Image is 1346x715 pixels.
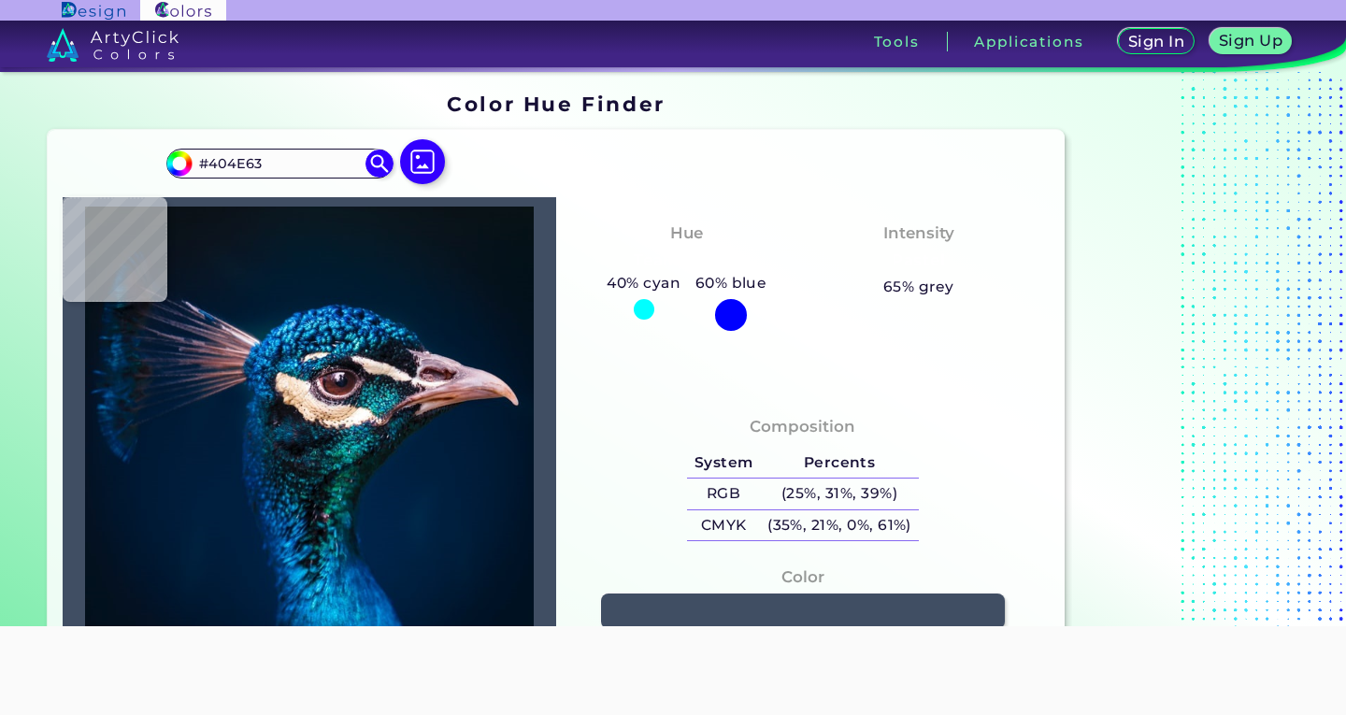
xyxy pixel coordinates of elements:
h4: Color [781,564,824,591]
input: type color.. [193,150,366,176]
h5: 65% grey [883,275,954,299]
img: logo_artyclick_colors_white.svg [47,28,179,62]
h5: 60% blue [688,271,774,295]
h5: Sign Up [1222,34,1280,48]
img: img_pavlin.jpg [72,207,547,672]
h3: Tools [874,35,920,49]
h5: (35%, 21%, 0%, 61%) [760,510,918,541]
h5: Percents [760,448,918,479]
h3: Pastel [883,250,953,272]
img: icon search [365,150,394,178]
iframe: Advertisement [1072,86,1306,704]
h5: CMYK [687,510,760,541]
img: ArtyClick Design logo [62,2,124,20]
h5: (25%, 31%, 39%) [760,479,918,509]
h4: Composition [750,413,855,440]
h3: Applications [974,35,1083,49]
a: Sign Up [1213,30,1287,53]
iframe: Advertisement [333,626,1013,710]
h4: Hue [670,220,703,247]
h4: Intensity [883,220,954,247]
h5: 40% cyan [600,271,688,295]
img: icon picture [400,139,445,184]
h5: Sign In [1131,35,1182,49]
a: Sign In [1122,30,1191,53]
h3: Tealish Blue [625,250,748,272]
h1: Color Hue Finder [447,90,665,118]
h5: RGB [687,479,760,509]
h5: System [687,448,760,479]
